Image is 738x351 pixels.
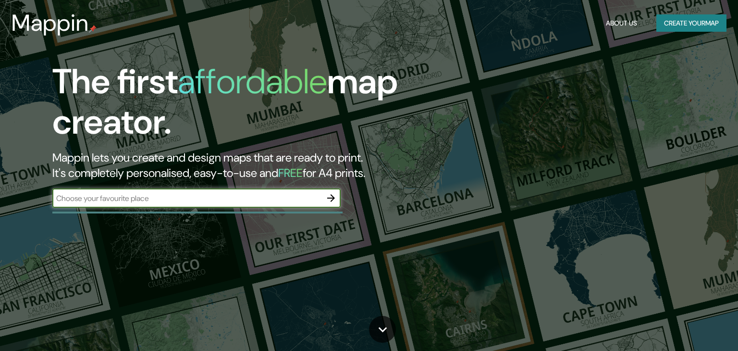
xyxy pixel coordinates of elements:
[52,193,321,204] input: Choose your favourite place
[602,14,641,32] button: About Us
[89,25,97,33] img: mappin-pin
[656,14,726,32] button: Create yourmap
[52,150,421,181] h2: Mappin lets you create and design maps that are ready to print. It's completely personalised, eas...
[52,62,421,150] h1: The first map creator.
[278,165,303,180] h5: FREE
[178,59,327,104] h1: affordable
[12,10,89,37] h3: Mappin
